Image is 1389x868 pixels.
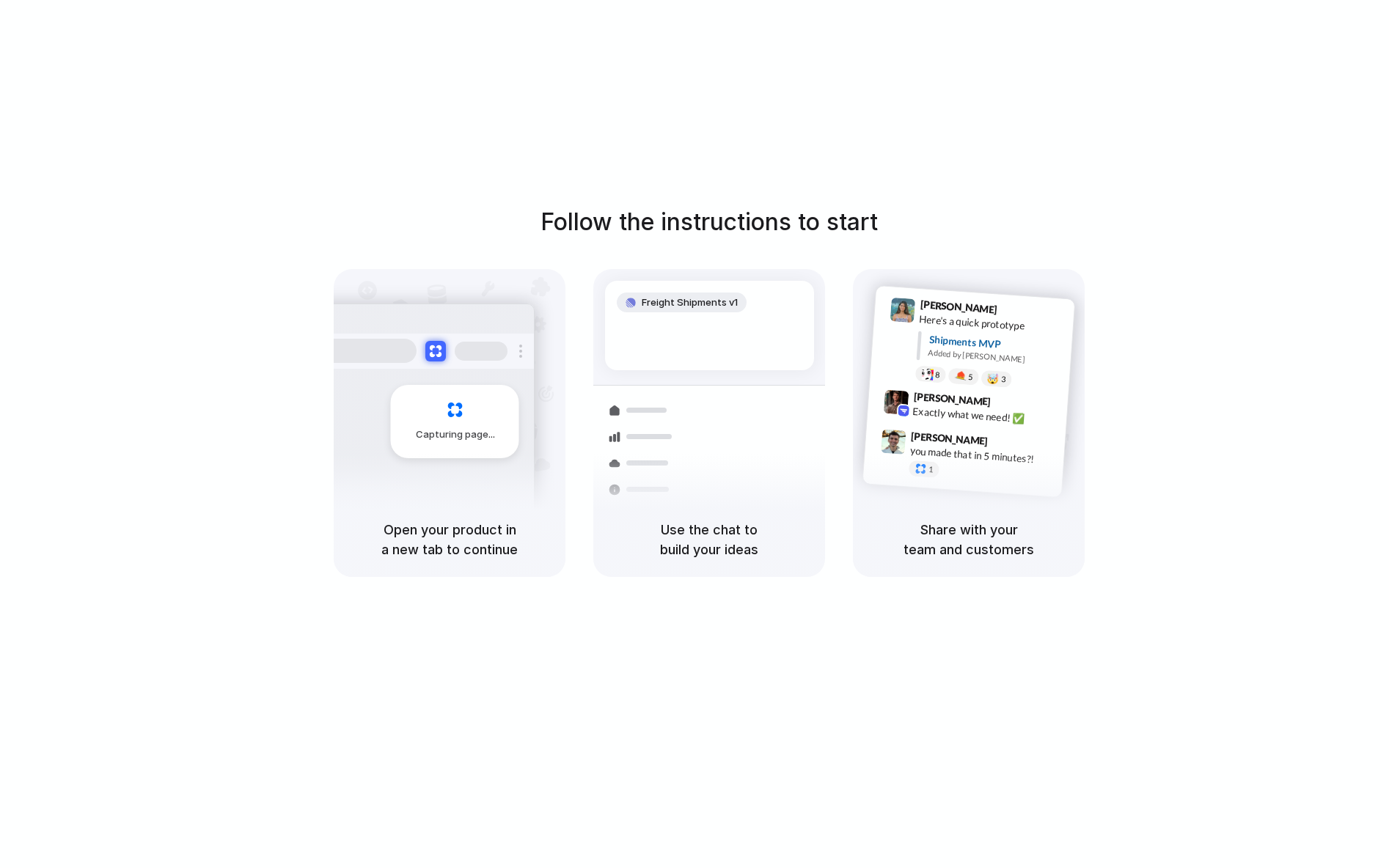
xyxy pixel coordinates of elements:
[871,520,1067,559] h5: Share with your team and customers
[416,427,497,442] span: Capturing page
[928,331,1064,356] div: Shipments MVP
[992,435,1022,452] span: 9:47 AM
[995,395,1025,413] span: 9:42 AM
[928,347,1063,368] div: Added by [PERSON_NAME]
[935,370,940,378] span: 8
[912,403,1059,428] div: Exactly what we need! ✅
[540,205,878,240] h1: Follow the instructions to start
[909,443,1056,468] div: you made that in 5 minutes?!
[1001,375,1006,383] span: 3
[642,295,738,310] span: Freight Shipments v1
[351,520,548,559] h5: Open your product in a new tab to continue
[911,427,989,449] span: [PERSON_NAME]
[919,311,1066,336] div: Here's a quick prototype
[913,389,991,410] span: [PERSON_NAME]
[987,373,1000,384] div: 🤯
[611,520,807,559] h5: Use the chat to build your ideas
[928,466,934,474] span: 1
[1002,303,1032,320] span: 9:41 AM
[968,373,973,381] span: 5
[920,296,997,317] span: [PERSON_NAME]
